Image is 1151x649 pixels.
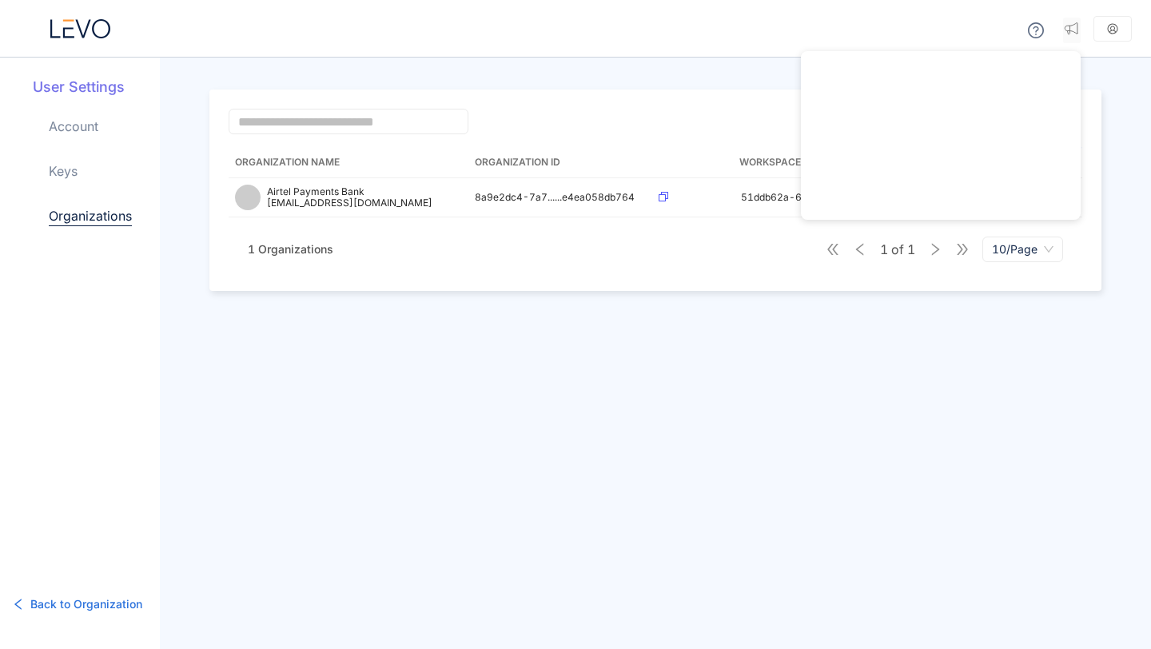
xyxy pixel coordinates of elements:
[741,191,902,203] span: 51ddb62a-6b4......a634cc97d760
[468,147,652,178] th: Organization ID
[880,242,915,257] span: of
[475,191,635,203] span: 8a9e2dc4-7a7......e4ea058db764
[49,206,132,226] a: Organizations
[267,197,432,209] p: [EMAIL_ADDRESS][DOMAIN_NAME]
[733,147,917,178] th: Workspace ID
[992,237,1053,261] span: 10/Page
[907,242,915,257] span: 1
[267,186,432,197] p: Airtel Payments Bank
[33,77,160,98] h5: User Settings
[49,161,78,181] a: Keys
[880,242,888,257] span: 1
[30,595,142,613] span: Back to Organization
[229,147,468,178] th: Organization Name
[248,242,333,256] span: 1 Organizations
[49,117,98,136] a: Account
